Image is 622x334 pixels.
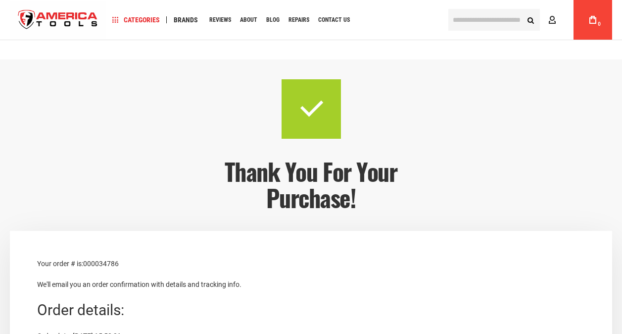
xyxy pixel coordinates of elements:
span: Repairs [288,17,309,23]
span: Thank you for your purchase! [225,154,397,215]
div: Order details: [37,300,585,321]
a: Brands [169,13,202,27]
a: About [236,13,262,27]
img: America Tools [10,1,106,39]
a: Contact Us [314,13,354,27]
button: Search [521,10,540,29]
a: Categories [108,13,164,27]
span: Brands [174,16,198,23]
a: Blog [262,13,284,27]
a: Reviews [205,13,236,27]
a: Repairs [284,13,314,27]
p: Your order # is: [37,258,585,269]
span: Contact Us [318,17,350,23]
span: 000034786 [83,260,119,268]
span: Categories [112,16,160,23]
a: store logo [10,1,106,39]
span: About [240,17,257,23]
span: Reviews [209,17,231,23]
span: 0 [598,21,601,27]
span: Blog [266,17,280,23]
p: We'll email you an order confirmation with details and tracking info. [37,279,585,290]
